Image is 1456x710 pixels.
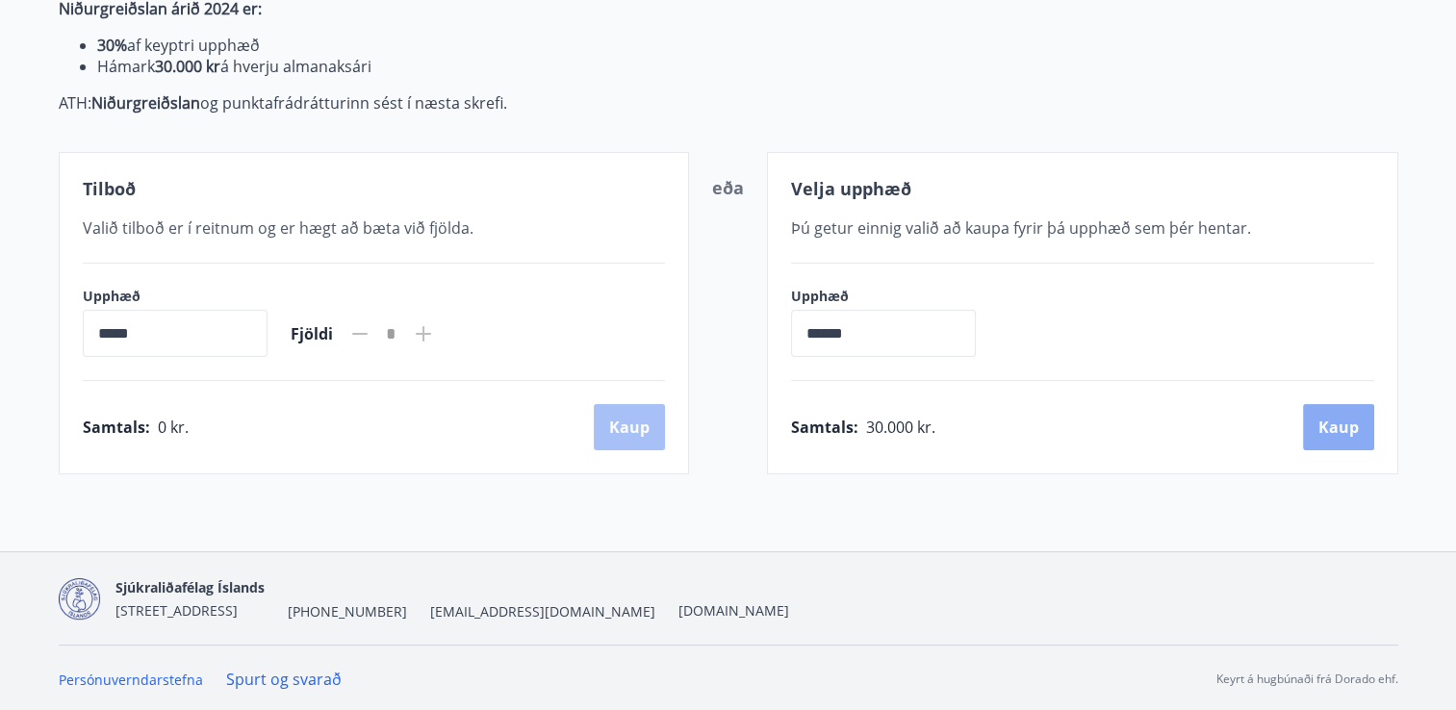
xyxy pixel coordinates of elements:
span: Þú getur einnig valið að kaupa fyrir þá upphæð sem þér hentar. [791,217,1251,239]
span: Samtals : [791,417,858,438]
label: Upphæð [83,287,268,306]
p: Keyrt á hugbúnaði frá Dorado ehf. [1216,671,1398,688]
button: Kaup [1303,404,1374,450]
strong: 30% [97,35,127,56]
span: Tilboð [83,177,136,200]
p: ATH: og punktafrádrátturinn sést í næsta skrefi. [59,92,1398,114]
span: Velja upphæð [791,177,911,200]
a: Spurt og svarað [226,669,342,690]
span: eða [712,176,744,199]
a: Persónuverndarstefna [59,671,203,689]
a: [DOMAIN_NAME] [678,601,789,620]
label: Upphæð [791,287,995,306]
span: 0 kr. [158,417,189,438]
strong: 30.000 kr [155,56,220,77]
span: [PHONE_NUMBER] [288,602,407,621]
span: Samtals : [83,417,150,438]
strong: Niðurgreiðslan [91,92,200,114]
img: d7T4au2pYIU9thVz4WmmUT9xvMNnFvdnscGDOPEg.png [59,578,100,620]
span: Sjúkraliðafélag Íslands [115,578,265,596]
li: Hámark á hverju almanaksári [97,56,1398,77]
span: 30.000 kr. [866,417,935,438]
span: [EMAIL_ADDRESS][DOMAIN_NAME] [430,602,655,621]
li: af keyptri upphæð [97,35,1398,56]
span: Valið tilboð er í reitnum og er hægt að bæta við fjölda. [83,217,473,239]
span: Fjöldi [291,323,333,344]
span: [STREET_ADDRESS] [115,601,238,620]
